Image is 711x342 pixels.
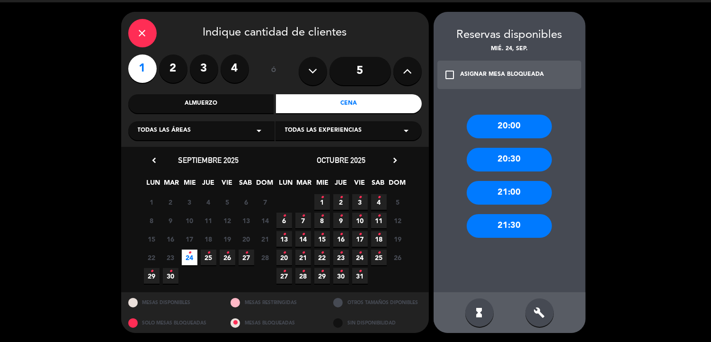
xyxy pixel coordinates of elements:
i: • [339,208,343,224]
i: • [339,245,343,261]
span: 4 [201,194,216,210]
span: 29 [144,268,160,284]
span: 23 [163,250,178,265]
span: 27 [239,250,254,265]
label: 2 [159,54,187,83]
span: 28 [258,250,273,265]
span: 8 [314,213,330,228]
i: • [302,245,305,261]
span: Todas las áreas [138,126,191,135]
span: 17 [352,231,368,247]
span: MIE [182,177,198,193]
span: SAB [370,177,386,193]
span: 24 [352,250,368,265]
i: • [320,245,324,261]
label: 1 [128,54,157,83]
i: • [283,227,286,242]
i: hourglass_full [474,307,485,318]
span: 9 [333,213,349,228]
i: • [339,190,343,205]
span: octubre 2025 [317,155,365,165]
i: • [188,245,191,261]
i: • [302,264,305,279]
span: 24 [182,250,197,265]
span: JUE [201,177,216,193]
i: • [320,190,324,205]
span: 25 [371,250,387,265]
span: 26 [390,250,406,265]
i: • [320,227,324,242]
i: arrow_drop_down [254,125,265,136]
span: 6 [276,213,292,228]
i: • [358,190,362,205]
i: • [377,190,381,205]
div: Indique cantidad de clientes [128,19,422,47]
div: mié. 24, sep. [434,45,586,54]
span: 10 [352,213,368,228]
span: 20 [239,231,254,247]
span: JUE [333,177,349,193]
i: • [302,227,305,242]
span: 30 [333,268,349,284]
span: 6 [239,194,254,210]
i: arrow_drop_down [401,125,412,136]
i: • [358,208,362,224]
span: 30 [163,268,178,284]
span: 26 [220,250,235,265]
i: close [137,27,148,39]
i: • [320,208,324,224]
span: 15 [144,231,160,247]
span: 25 [201,250,216,265]
span: 29 [314,268,330,284]
span: 22 [314,250,330,265]
span: 7 [295,213,311,228]
span: 23 [333,250,349,265]
i: • [283,208,286,224]
span: 15 [314,231,330,247]
span: 7 [258,194,273,210]
div: Almuerzo [128,94,274,113]
div: Reservas disponibles [434,26,586,45]
i: • [377,208,381,224]
span: 1 [314,194,330,210]
span: VIE [219,177,235,193]
span: 9 [163,213,178,228]
span: 21 [295,250,311,265]
span: 10 [182,213,197,228]
span: 8 [144,213,160,228]
div: ó [258,54,289,88]
div: SOLO MESAS BLOQUEADAS [121,313,224,333]
div: OTROS TAMAÑOS DIPONIBLES [326,292,429,313]
i: • [207,245,210,261]
span: 5 [390,194,406,210]
span: 2 [333,194,349,210]
div: MESAS BLOQUEADAS [223,313,326,333]
div: SIN DISPONIBILIDAD [326,313,429,333]
span: septiembre 2025 [178,155,239,165]
i: chevron_right [391,155,400,165]
div: 20:30 [467,148,552,171]
span: LUN [278,177,293,193]
label: 4 [221,54,249,83]
span: LUN [145,177,161,193]
i: • [377,227,381,242]
i: • [169,264,172,279]
i: • [226,245,229,261]
span: 14 [258,213,273,228]
span: 11 [371,213,387,228]
span: 3 [182,194,197,210]
span: 31 [352,268,368,284]
i: • [150,264,153,279]
span: 27 [276,268,292,284]
span: 12 [390,213,406,228]
span: 21 [258,231,273,247]
span: Todas las experiencias [285,126,362,135]
i: • [283,264,286,279]
i: • [358,264,362,279]
span: 20 [276,250,292,265]
span: 4 [371,194,387,210]
span: DOM [256,177,272,193]
span: 18 [371,231,387,247]
i: • [339,264,343,279]
span: 3 [352,194,368,210]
